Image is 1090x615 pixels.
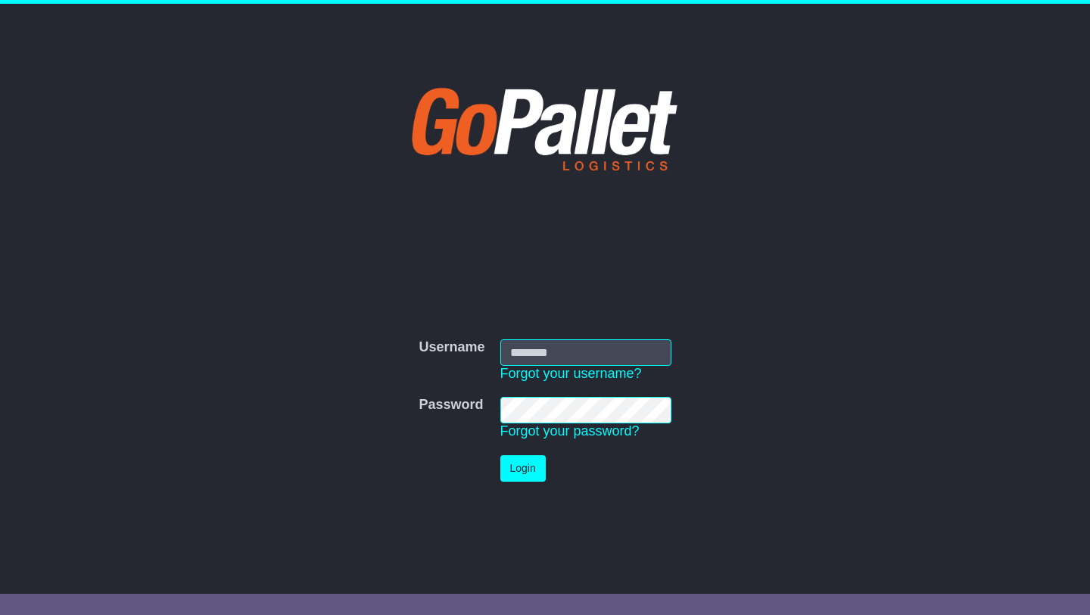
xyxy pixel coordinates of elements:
[500,366,642,381] a: Forgot your username?
[500,455,546,482] button: Login
[419,339,484,356] label: Username
[407,70,682,199] img: Go Pallet Logistic Pty Limited
[500,423,640,439] a: Forgot your password?
[419,397,483,414] label: Password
